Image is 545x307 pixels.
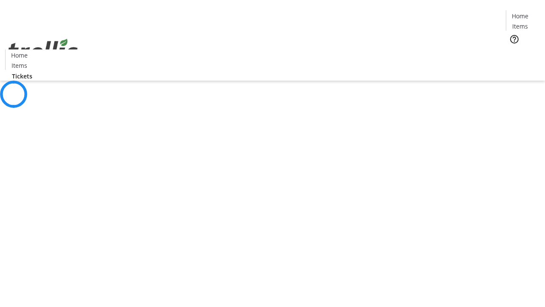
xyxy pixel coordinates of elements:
a: Home [506,12,534,20]
a: Tickets [506,49,540,58]
span: Tickets [513,49,533,58]
img: Orient E2E Organization q9zma5UAMd's Logo [5,29,81,72]
a: Items [6,61,33,70]
a: Tickets [5,72,39,81]
a: Items [506,22,534,31]
span: Items [512,22,528,31]
span: Tickets [12,72,32,81]
a: Home [6,51,33,60]
span: Home [512,12,528,20]
button: Help [506,31,523,48]
span: Items [11,61,27,70]
span: Home [11,51,28,60]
